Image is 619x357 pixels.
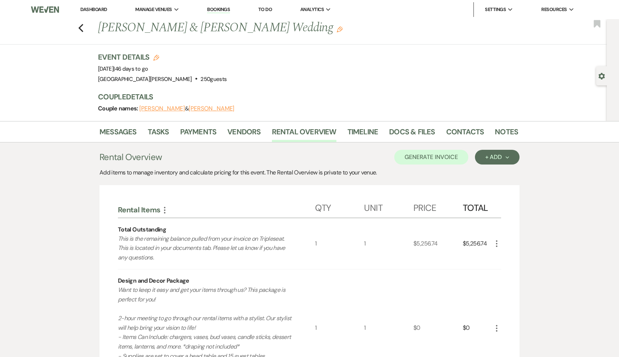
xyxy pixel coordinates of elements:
span: & [139,105,234,112]
div: Price [413,195,463,218]
div: Rental Items [118,205,315,215]
span: Couple names: [98,105,139,112]
div: Qty [315,195,364,218]
button: [PERSON_NAME] [189,106,234,112]
a: Rental Overview [272,126,336,142]
img: Weven Logo [31,2,59,17]
a: Dashboard [80,6,107,13]
div: Unit [364,195,413,218]
a: Timeline [347,126,378,142]
div: 1 [364,218,413,269]
h1: [PERSON_NAME] & [PERSON_NAME] Wedding [98,19,428,37]
a: Contacts [446,126,484,142]
span: | [113,65,148,73]
div: Add items to manage inventory and calculate pricing for this event. The Rental Overview is privat... [99,168,520,177]
a: Messages [99,126,137,142]
div: Total Outstanding [118,225,166,234]
h3: Couple Details [98,92,511,102]
span: Analytics [300,6,324,13]
span: 250 guests [200,75,227,83]
a: Payments [180,126,217,142]
span: Resources [541,6,567,13]
a: Docs & Files [389,126,435,142]
div: Design and Decor Package [118,276,189,285]
button: Generate Invoice [394,150,468,165]
div: 1 [315,218,364,269]
a: To Do [258,6,272,13]
div: $5,256.74 [413,218,463,269]
a: Vendors [227,126,260,142]
span: Manage Venues [135,6,172,13]
span: [DATE] [98,65,148,73]
button: Edit [337,26,343,32]
h3: Event Details [98,52,227,62]
span: 46 days to go [115,65,148,73]
h3: Rental Overview [99,151,162,164]
p: This is the remaining balance pulled from your invoice on Tripleseat. This is located in your doc... [118,234,295,262]
a: Tasks [148,126,169,142]
button: Open lead details [598,72,605,79]
div: + Add [485,154,509,160]
button: + Add [475,150,520,165]
span: Settings [485,6,506,13]
div: Total [463,195,492,218]
button: [PERSON_NAME] [139,106,185,112]
div: $5,256.74 [463,218,492,269]
a: Bookings [207,6,230,13]
span: [GEOGRAPHIC_DATA][PERSON_NAME] [98,75,192,83]
a: Notes [495,126,518,142]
